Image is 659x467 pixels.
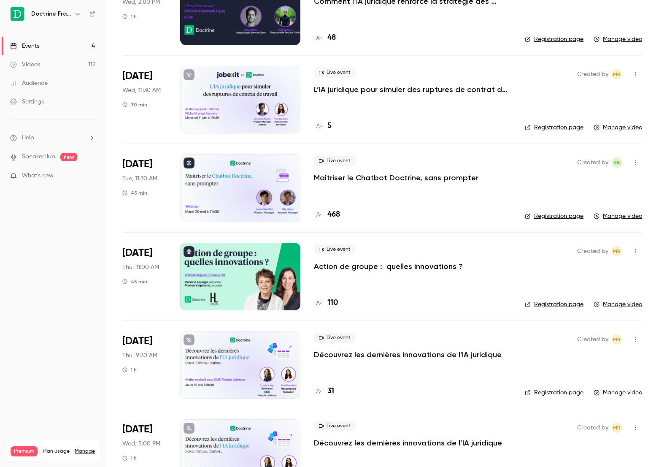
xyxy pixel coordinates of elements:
[122,101,147,108] div: 30 min
[327,32,336,43] h4: 48
[122,243,167,310] div: May 15 Thu, 11:00 AM (Europe/Paris)
[75,448,95,455] a: Manage
[11,446,38,456] span: Premium
[10,42,39,50] div: Events
[612,69,622,79] span: Marguerite Rubin de Cervens
[613,423,621,433] span: MR
[525,123,583,132] a: Registration page
[43,448,70,455] span: Plan usage
[612,423,622,433] span: Marguerite Rubin de Cervens
[122,367,137,373] div: 1 h
[314,156,356,166] span: Live event
[122,190,147,196] div: 45 min
[122,351,157,360] span: Thu, 9:30 AM
[314,120,332,132] a: 5
[314,438,502,448] a: Découvrez les dernières innovations de l’IA juridique
[314,68,356,78] span: Live event
[314,209,340,220] a: 468
[122,455,137,462] div: 1 h
[525,388,583,397] a: Registration page
[577,157,608,168] span: Created by
[314,84,511,95] a: L’IA juridique pour simuler des ruptures de contrat de travail
[612,334,622,345] span: Marguerite Rubin de Cervens
[122,331,167,399] div: May 15 Thu, 9:30 AM (Europe/Paris)
[314,350,502,360] a: Découvrez les dernières innovations de l'IA juridique
[613,334,621,345] span: MR
[85,172,95,180] iframe: Noticeable Trigger
[594,123,642,132] a: Manage video
[122,13,137,20] div: 1 h
[525,300,583,309] a: Registration page
[122,246,152,260] span: [DATE]
[314,261,463,272] a: Action de groupe : quelles innovations ?
[10,60,40,69] div: Videos
[10,98,44,106] div: Settings
[122,86,161,95] span: Wed, 11:30 AM
[22,133,34,142] span: Help
[594,300,642,309] a: Manage video
[314,32,336,43] a: 48
[122,440,160,448] span: Wed, 5:00 PM
[327,209,340,220] h4: 468
[314,386,334,397] a: 31
[314,333,356,343] span: Live event
[613,246,621,256] span: MR
[31,10,71,18] h6: Doctrine France
[10,79,48,87] div: Audience
[525,35,583,43] a: Registration page
[577,334,608,345] span: Created by
[577,423,608,433] span: Created by
[122,157,152,171] span: [DATE]
[594,388,642,397] a: Manage video
[122,263,159,272] span: Thu, 11:00 AM
[122,174,157,183] span: Tue, 11:30 AM
[10,133,95,142] li: help-dropdown-opener
[612,157,622,168] span: Romain Ballereau
[122,423,152,436] span: [DATE]
[613,157,620,168] span: RB
[525,212,583,220] a: Registration page
[22,171,54,180] span: What's new
[314,173,478,183] a: Maîtriser le Chatbot Doctrine, sans prompter
[327,386,334,397] h4: 31
[122,69,152,83] span: [DATE]
[122,66,167,133] div: Jun 11 Wed, 11:30 AM (Europe/Paris)
[122,154,167,222] div: May 20 Tue, 11:30 AM (Europe/Paris)
[22,152,55,161] a: SpeakerHub
[122,278,147,285] div: 45 min
[613,69,621,79] span: MR
[314,244,356,255] span: Live event
[60,153,77,161] span: new
[327,120,332,132] h4: 5
[612,246,622,256] span: Marguerite Rubin de Cervens
[594,35,642,43] a: Manage video
[11,7,24,21] img: Doctrine France
[594,212,642,220] a: Manage video
[314,297,338,309] a: 110
[577,69,608,79] span: Created by
[314,421,356,431] span: Live event
[577,246,608,256] span: Created by
[122,334,152,348] span: [DATE]
[327,297,338,309] h4: 110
